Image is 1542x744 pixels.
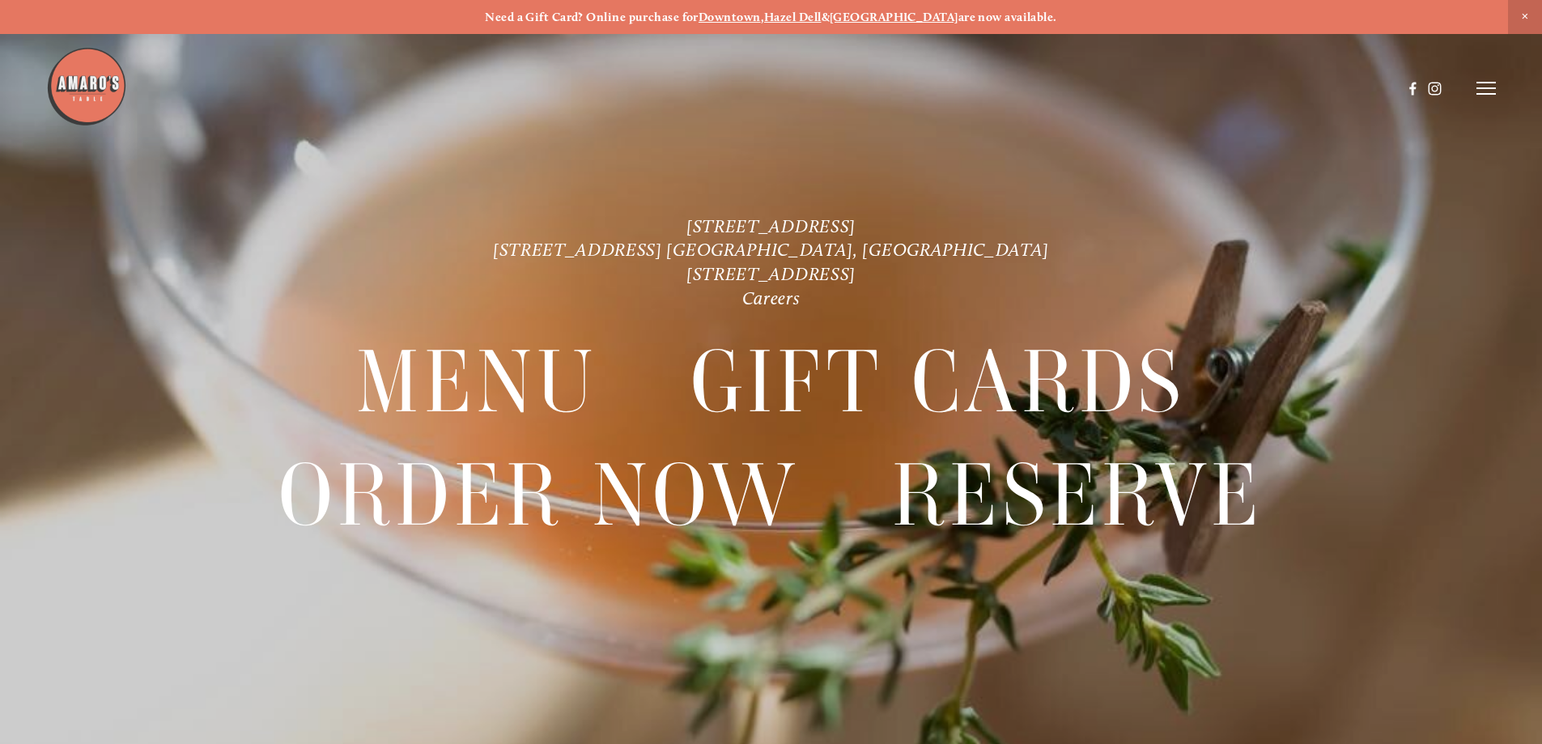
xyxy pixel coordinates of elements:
strong: Need a Gift Card? Online purchase for [485,10,699,24]
strong: & [822,10,830,24]
a: Order Now [278,440,799,551]
a: [STREET_ADDRESS] [686,263,856,285]
a: [STREET_ADDRESS] [686,215,856,237]
a: Hazel Dell [764,10,822,24]
a: Downtown [699,10,761,24]
a: Gift Cards [690,327,1186,438]
a: Reserve [892,440,1264,551]
strong: , [761,10,764,24]
span: Gift Cards [690,327,1186,439]
a: [GEOGRAPHIC_DATA] [830,10,958,24]
a: Menu [356,327,597,438]
strong: are now available. [958,10,1057,24]
img: Amaro's Table [46,46,127,127]
span: Menu [356,327,597,439]
a: Careers [742,287,801,309]
a: [STREET_ADDRESS] [GEOGRAPHIC_DATA], [GEOGRAPHIC_DATA] [493,239,1049,261]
